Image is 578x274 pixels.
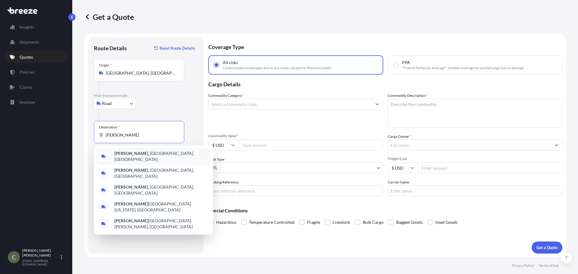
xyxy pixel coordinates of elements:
[114,218,148,223] b: [PERSON_NAME]
[208,208,562,213] p: Special Conditions
[551,140,562,150] button: Show suggestions
[208,179,238,185] label: Booking Reference
[402,66,524,70] span: "Free of Particular Average" - limited coverage for partial cargo loss or damage
[102,100,112,106] span: Road
[114,218,208,230] span: [GEOGRAPHIC_DATA][PERSON_NAME], [GEOGRAPHIC_DATA]
[99,125,120,130] div: Destination
[208,37,562,55] p: Coverage Type
[94,45,127,52] p: Route Details
[402,60,410,66] span: FPA
[208,134,383,138] span: Commodity Value
[22,248,60,258] p: [PERSON_NAME] [PERSON_NAME]
[363,218,384,227] span: Bulk Cargo
[106,70,177,76] input: Origin
[20,39,39,45] p: Shipments
[114,184,148,189] b: [PERSON_NAME]
[388,134,411,140] label: Cargo Owner
[20,99,35,105] p: Invoices
[208,75,562,93] p: Cargo Details
[388,140,551,150] input: Full name
[418,162,562,173] input: Enter amount
[223,66,331,70] span: Covers losses or damages due to any cause, except for those excluded
[114,167,208,179] span: , [GEOGRAPHIC_DATA], [GEOGRAPHIC_DATA]
[160,45,195,51] p: Reset Route Details
[208,93,244,99] label: Commodity Category
[94,146,213,235] div: Show suggestions
[396,218,423,227] span: Bagged Goods
[216,218,236,227] span: Hazardous
[114,184,208,196] span: , [GEOGRAPHIC_DATA], [GEOGRAPHIC_DATA]
[94,93,197,98] p: Main transport mode
[372,99,383,109] button: Show suggestions
[114,201,148,206] b: [PERSON_NAME]
[435,218,458,227] span: Used Goods
[20,84,33,90] p: Claims
[20,24,34,30] p: Insights
[94,98,136,109] button: Select transport
[238,140,383,150] input: Type amount
[114,151,148,156] b: [PERSON_NAME]
[249,218,294,227] span: Temperature Controlled
[388,93,428,99] label: Commodity Description
[12,254,16,260] span: C
[388,156,562,161] span: Freight Cost
[114,150,208,162] span: , [GEOGRAPHIC_DATA], [GEOGRAPHIC_DATA]
[208,156,226,162] span: Load Type
[333,218,350,227] span: Livestock
[22,259,60,266] p: [EMAIL_ADDRESS][DOMAIN_NAME]
[223,60,238,66] span: All risks
[307,218,320,227] span: Fragile
[209,99,372,109] input: Select a commodity type
[84,12,134,22] p: Get a Quote
[114,168,148,173] b: [PERSON_NAME]
[388,179,409,185] label: Carrier Name
[536,245,558,251] p: Get a Quote
[388,185,562,196] input: Enter name
[512,263,534,268] p: Privacy Policy
[539,263,559,268] p: Terms of Use
[114,201,208,213] span: [GEOGRAPHIC_DATA][US_STATE], [GEOGRAPHIC_DATA]
[208,185,383,196] input: Your internal reference
[20,69,34,75] p: Policies
[211,165,217,171] span: LTL
[20,54,33,60] p: Quotes
[99,63,112,68] div: Origin
[106,132,177,138] input: Destination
